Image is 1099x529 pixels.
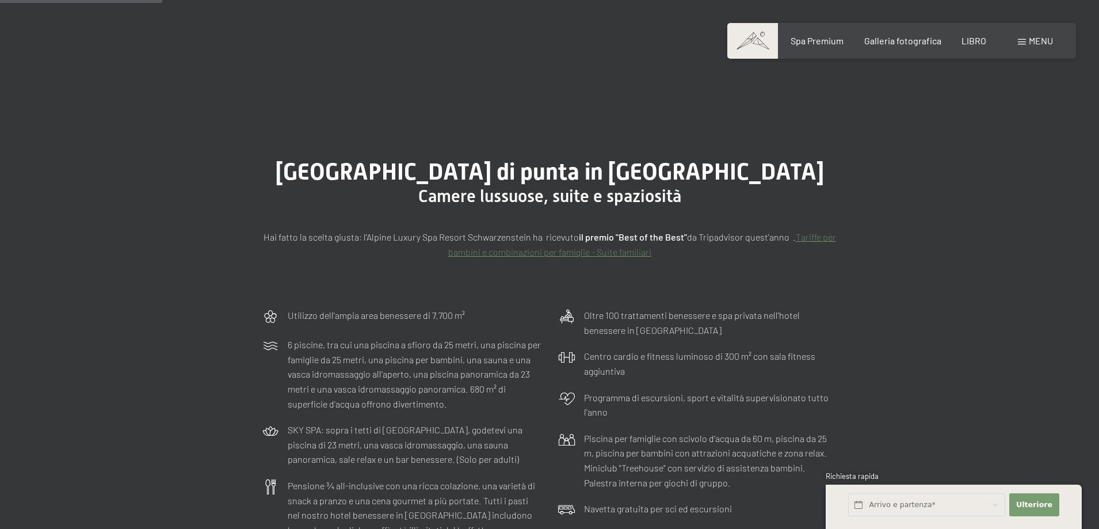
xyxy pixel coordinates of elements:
[264,231,579,242] font: Hai fatto la scelta giusta: l'Alpine Luxury Spa Resort Schwarzenstein ha ricevuto
[418,186,681,206] font: Camere lussuose, suite e spaziosità
[448,231,836,257] a: Tariffe per bambini e combinazioni per famiglie - Suite familiari
[1009,493,1059,517] button: Ulteriore
[791,35,844,46] a: Spa Premium
[584,503,732,514] font: Navetta gratuita per sci ed escursioni
[864,35,941,46] a: Galleria fotografica
[288,310,465,321] font: Utilizzo dell'ampia area benessere di 7.700 m²
[276,158,824,185] font: [GEOGRAPHIC_DATA] di punta in [GEOGRAPHIC_DATA]
[826,471,879,481] font: Richiesta rapida
[288,424,522,465] font: SKY SPA: sopra i tetti di [GEOGRAPHIC_DATA], godetevi una piscina di 23 metri, una vasca idromass...
[1016,500,1052,509] font: Ulteriore
[1029,35,1053,46] font: menu
[584,351,815,376] font: Centro cardio e fitness luminoso di 300 m² con sala fitness aggiuntiva
[579,231,687,242] font: il premio "Best of the Best"
[584,433,827,488] font: Piscina per famiglie con scivolo d'acqua da 60 m, piscina da 25 m, piscina per bambini con attraz...
[687,231,796,242] font: da Tripadvisor quest'anno .
[288,339,541,409] font: 6 piscine, tra cui una piscina a sfioro da 25 metri, una piscina per famiglie da 25 metri, una pi...
[584,310,800,336] font: Oltre 100 trattamenti benessere e spa privata nell'hotel benessere in [GEOGRAPHIC_DATA]
[961,35,986,46] a: LIBRO
[584,392,829,418] font: Programma di escursioni, sport e vitalità supervisionato tutto l'anno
